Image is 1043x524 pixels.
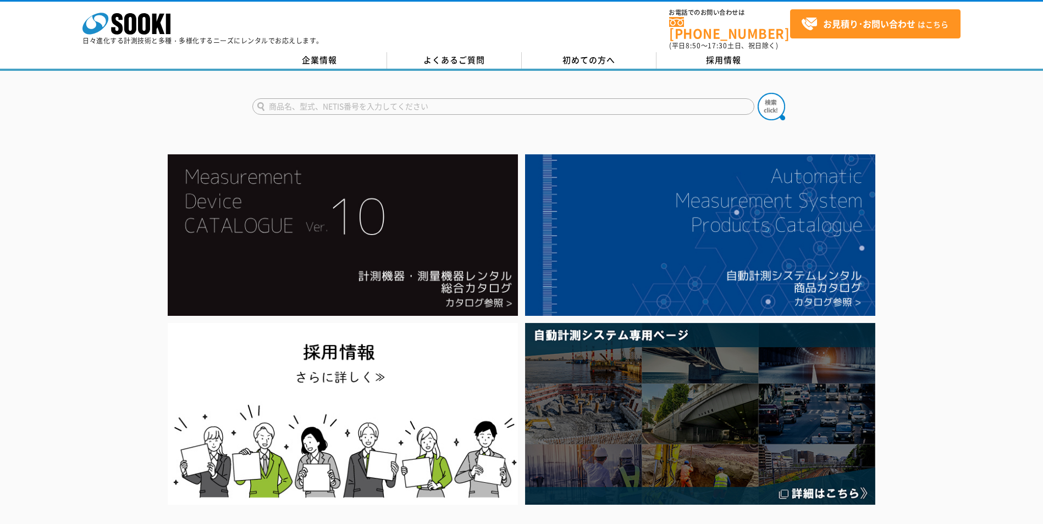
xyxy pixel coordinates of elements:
a: 初めての方へ [522,52,656,69]
p: 日々進化する計測技術と多種・多様化するニーズにレンタルでお応えします。 [82,37,323,44]
span: 17:30 [708,41,727,51]
input: 商品名、型式、NETIS番号を入力してください [252,98,754,115]
img: 自動計測システムカタログ [525,154,875,316]
img: 自動計測システム専用ページ [525,323,875,505]
a: [PHONE_NUMBER] [669,17,790,40]
img: btn_search.png [758,93,785,120]
span: 初めての方へ [562,54,615,66]
a: お見積り･お問い合わせはこちら [790,9,961,38]
span: お電話でのお問い合わせは [669,9,790,16]
span: 8:50 [686,41,701,51]
a: 採用情報 [656,52,791,69]
span: はこちら [801,16,948,32]
img: SOOKI recruit [168,323,518,505]
a: 企業情報 [252,52,387,69]
span: (平日 ～ 土日、祝日除く) [669,41,778,51]
a: よくあるご質問 [387,52,522,69]
img: Catalog Ver10 [168,154,518,316]
strong: お見積り･お問い合わせ [823,17,915,30]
